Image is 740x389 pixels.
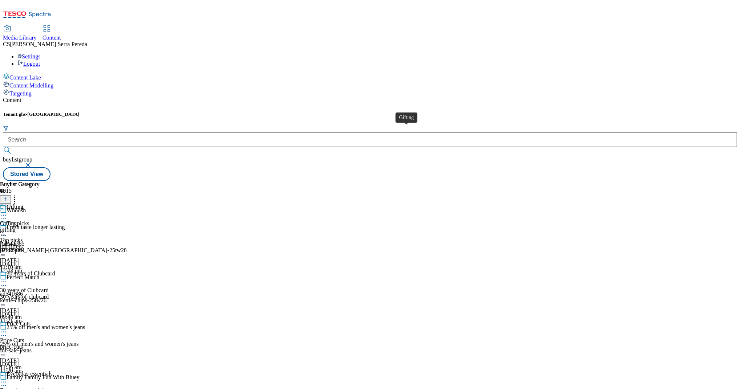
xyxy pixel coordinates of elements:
a: Logout [17,61,40,67]
div: Price Cuts [7,320,31,327]
span: buylistgroup [3,156,32,163]
svg: Search Filters [3,125,9,131]
span: ghs-[GEOGRAPHIC_DATA] [19,111,80,117]
span: [PERSON_NAME] Serra Pereda [10,41,87,47]
a: Media Library [3,26,37,41]
a: Content Lake [3,73,737,81]
a: Targeting [3,89,737,97]
div: Gifting [7,204,23,210]
span: CS [3,41,10,47]
span: Content [43,34,61,41]
div: 30 years of Clubcard [7,270,55,277]
h5: Tenant: [3,111,737,117]
span: Media Library [3,34,37,41]
span: Targeting [9,90,32,97]
div: Content [3,97,737,103]
a: Settings [17,53,41,60]
span: Content Lake [9,74,41,81]
span: Content Modelling [9,82,53,89]
input: Search [3,132,737,147]
button: Stored View [3,167,50,181]
a: Content Modelling [3,81,737,89]
div: Everyday essentials [7,370,53,377]
a: Content [43,26,61,41]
